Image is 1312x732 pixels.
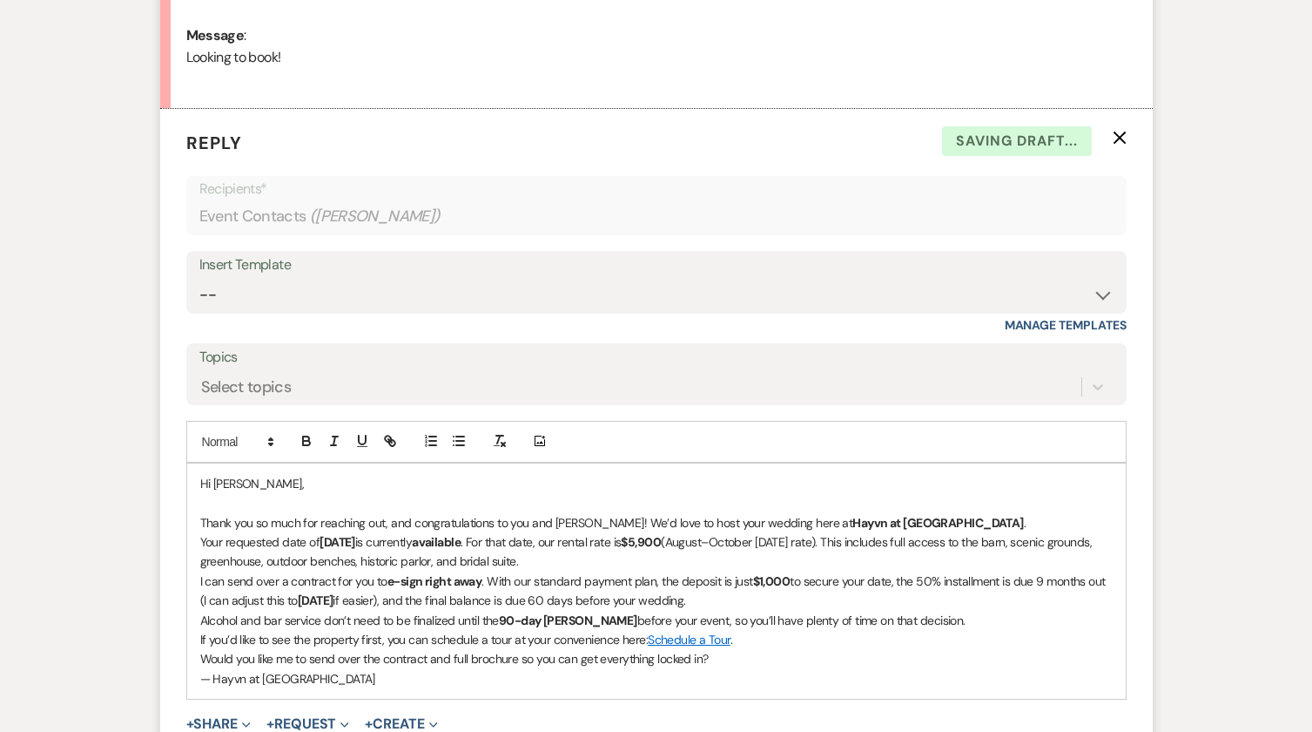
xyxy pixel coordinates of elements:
span: ( [PERSON_NAME] ) [310,205,441,228]
strong: [DATE] [298,593,333,608]
strong: $1,000 [753,573,791,589]
span: Saving draft... [942,126,1092,156]
p: — Hayvn at [GEOGRAPHIC_DATA] [200,669,1113,688]
strong: e-sign right away [387,573,481,589]
span: Reply [186,132,242,154]
label: Topics [199,345,1114,370]
b: Message [186,26,245,44]
p: Hi [PERSON_NAME], [200,474,1113,493]
button: Request [266,717,349,731]
p: I can send over a contract for you to . With our standard payment plan, the deposit is just to se... [200,572,1113,611]
button: Share [186,717,252,731]
p: Would you like me to send over the contract and full brochure so you can get everything locked in? [200,649,1113,668]
p: Recipients* [199,178,1114,200]
span: + [186,717,194,731]
strong: Hayvn at [GEOGRAPHIC_DATA] [852,515,1023,531]
strong: $5,900 [621,534,661,550]
a: Schedule a Tour [648,632,730,647]
strong: 90-day [PERSON_NAME] [499,613,637,628]
div: Event Contacts [199,200,1114,234]
p: Your requested date of is currently . For that date, our rental rate is (August–October [DATE] ra... [200,532,1113,572]
div: Select topics [201,375,292,398]
p: If you’d like to see the property first, you can schedule a tour at your convenience here: . [200,630,1113,649]
span: + [365,717,373,731]
strong: [DATE] [320,534,355,550]
a: Manage Templates [1005,317,1127,333]
p: Alcohol and bar service don’t need to be finalized until the before your event, so you’ll have pl... [200,611,1113,630]
span: + [266,717,274,731]
button: Create [365,717,437,731]
p: Thank you so much for reaching out, and congratulations to you and [PERSON_NAME]! We’d love to ho... [200,513,1113,532]
strong: available [412,534,461,550]
div: Insert Template [199,253,1114,278]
